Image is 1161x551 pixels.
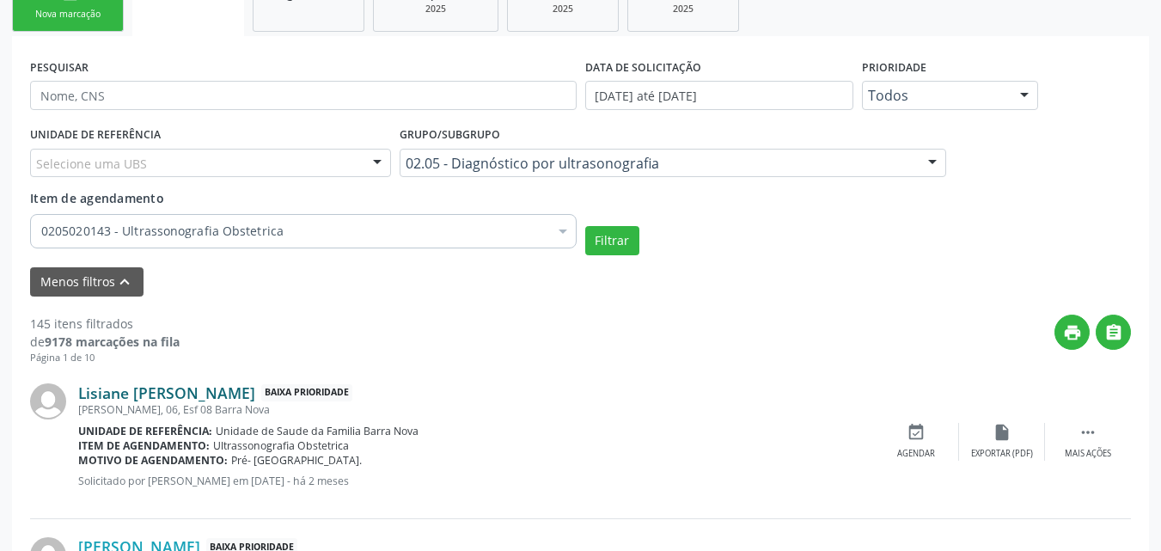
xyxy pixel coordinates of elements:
span: 0205020143 - Ultrassonografia Obstetrica [41,223,548,240]
span: Baixa Prioridade [261,384,352,402]
div: Página 1 de 10 [30,351,180,365]
div: 2025 [520,3,606,15]
input: Selecione um intervalo [585,81,854,110]
span: Pré- [GEOGRAPHIC_DATA]. [231,453,362,468]
div: [PERSON_NAME], 06, Esf 08 Barra Nova [78,402,873,417]
label: PESQUISAR [30,54,89,81]
label: Prioridade [862,54,926,81]
b: Unidade de referência: [78,424,212,438]
div: de [30,333,180,351]
img: img [30,383,66,419]
p: Solicitado por [PERSON_NAME] em [DATE] - há 2 meses [78,474,873,488]
span: Ultrassonografia Obstetrica [213,438,349,453]
i: insert_drive_file [993,423,1011,442]
label: UNIDADE DE REFERÊNCIA [30,122,161,149]
i:  [1079,423,1097,442]
div: Exportar (PDF) [971,448,1033,460]
span: Unidade de Saude da Familia Barra Nova [216,424,419,438]
i:  [1104,323,1123,342]
div: 2025 [640,3,726,15]
span: Item de agendamento [30,190,164,206]
button:  [1096,315,1131,350]
b: Item de agendamento: [78,438,210,453]
div: Agendar [897,448,935,460]
i: keyboard_arrow_up [115,272,134,291]
a: Lisiane [PERSON_NAME] [78,383,255,402]
button: Menos filtroskeyboard_arrow_up [30,267,144,297]
span: 02.05 - Diagnóstico por ultrasonografia [406,155,911,172]
input: Nome, CNS [30,81,577,110]
label: DATA DE SOLICITAÇÃO [585,54,701,81]
div: 145 itens filtrados [30,315,180,333]
div: Nova marcação [25,8,111,21]
div: 2025 [386,3,486,15]
i: print [1063,323,1082,342]
button: Filtrar [585,226,639,255]
label: Grupo/Subgrupo [400,122,500,149]
i: event_available [907,423,926,442]
div: Mais ações [1065,448,1111,460]
strong: 9178 marcações na fila [45,334,180,350]
span: Selecione uma UBS [36,155,147,173]
span: Todos [868,87,1003,104]
button: print [1054,315,1090,350]
b: Motivo de agendamento: [78,453,228,468]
